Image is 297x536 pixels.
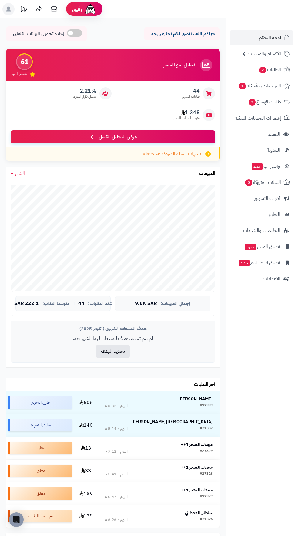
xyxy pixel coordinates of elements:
div: اليوم - 6:26 م [105,517,128,523]
span: 44 [78,301,85,306]
span: الإعدادات [263,275,280,283]
span: عدد الطلبات: [88,301,112,306]
span: 2 [259,67,266,73]
div: اليوم - 8:14 م [105,426,128,432]
span: 2 [249,99,256,106]
td: 240 [74,414,98,437]
span: تقييم النمو [12,72,27,77]
span: تطبيق نقاط البيع [238,258,280,267]
span: تنبيهات السلة المتروكة غير مفعلة [143,150,201,157]
h3: المبيعات [199,171,215,177]
a: تحديثات المنصة [16,3,31,17]
span: أدوات التسويق [254,194,280,203]
a: العملاء [230,127,293,141]
a: السلات المتروكة0 [230,175,293,190]
strong: سلطان القحطاني [185,510,213,516]
span: إجمالي المبيعات: [161,301,190,306]
a: الشهر [11,170,25,177]
div: #27327 [200,494,213,500]
span: 222.1 SAR [14,301,39,306]
span: معدل تكرار الشراء [73,94,96,99]
a: الإعدادات [230,271,293,286]
h3: تحليل نمو المتجر [163,62,195,68]
a: وآتس آبجديد [230,159,293,174]
span: جديد [245,244,256,250]
span: | [73,301,75,306]
div: #27329 [200,448,213,454]
span: لوحة التحكم [259,33,281,42]
div: اليوم - 6:49 م [105,471,128,477]
button: تحديد الهدف [96,345,130,358]
span: متوسط الطلب: [42,301,70,306]
div: معلق [8,487,72,500]
a: المدونة [230,143,293,157]
div: اليوم - 8:32 م [105,403,128,409]
img: logo-2.png [256,16,291,29]
span: 44 [182,88,200,94]
a: التقارير [230,207,293,222]
a: طلبات الإرجاع2 [230,95,293,109]
div: #27332 [200,426,213,432]
span: التقارير [269,210,280,219]
span: إشعارات التحويلات البنكية [235,114,281,122]
span: 1,348 [172,109,200,116]
div: هدف المبيعات الشهري (أكتوبر 2025) [15,325,210,332]
span: العملاء [268,130,280,138]
td: 129 [74,505,98,528]
span: عرض التحليل الكامل [99,133,137,140]
div: جاري التجهيز [8,396,72,409]
div: Open Intercom Messenger [9,512,24,527]
span: 2.21% [73,88,96,94]
div: معلق [8,465,72,477]
span: جديد [252,163,263,170]
span: وآتس آب [251,162,280,170]
div: اليوم - 6:47 م [105,494,128,500]
span: 9.8K SAR [135,301,157,306]
span: 0 [245,179,252,186]
td: 13 [74,437,98,459]
div: جاري التجهيز [8,419,72,431]
span: 1 [239,83,246,89]
strong: مبيعات المتجر 1++ [181,441,213,448]
div: #27333 [200,403,213,409]
td: 189 [74,482,98,505]
span: المدونة [267,146,280,154]
td: 506 [74,391,98,414]
span: رفيق [72,5,82,13]
a: التطبيقات والخدمات [230,223,293,238]
a: الطلبات2 [230,62,293,77]
p: لم يتم تحديد هدف للمبيعات لهذا الشهر بعد. [15,335,210,342]
span: المراجعات والأسئلة [238,82,281,90]
p: حياكم الله ، نتمنى لكم تجارة رابحة [148,30,215,37]
span: تطبيق المتجر [244,242,280,251]
a: لوحة التحكم [230,30,293,45]
h3: آخر الطلبات [194,382,215,387]
div: #27328 [200,471,213,477]
span: طلبات الشهر [182,94,200,99]
div: #27326 [200,517,213,523]
strong: [DEMOGRAPHIC_DATA][PERSON_NAME] [131,419,213,425]
span: طلبات الإرجاع [248,98,281,106]
span: الشهر [15,170,25,177]
a: أدوات التسويق [230,191,293,206]
span: جديد [239,260,250,266]
img: ai-face.png [84,3,96,15]
span: السلات المتروكة [245,178,281,187]
span: إعادة تحميل البيانات التلقائي [13,30,64,37]
a: عرض التحليل الكامل [11,130,215,143]
strong: مبيعات المتجر 1++ [181,464,213,470]
strong: [PERSON_NAME] [178,396,213,402]
div: اليوم - 7:12 م [105,448,128,454]
span: التطبيقات والخدمات [243,226,280,235]
strong: مبيعات المتجر 1++ [181,487,213,493]
a: إشعارات التحويلات البنكية [230,111,293,125]
td: 33 [74,460,98,482]
div: معلق [8,442,72,454]
span: الأقسام والمنتجات [248,49,281,58]
div: تم شحن الطلب [8,510,72,522]
a: المراجعات والأسئلة1 [230,79,293,93]
a: تطبيق المتجرجديد [230,239,293,254]
a: تطبيق نقاط البيعجديد [230,255,293,270]
span: الطلبات [259,66,281,74]
span: متوسط طلب العميل [172,116,200,121]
